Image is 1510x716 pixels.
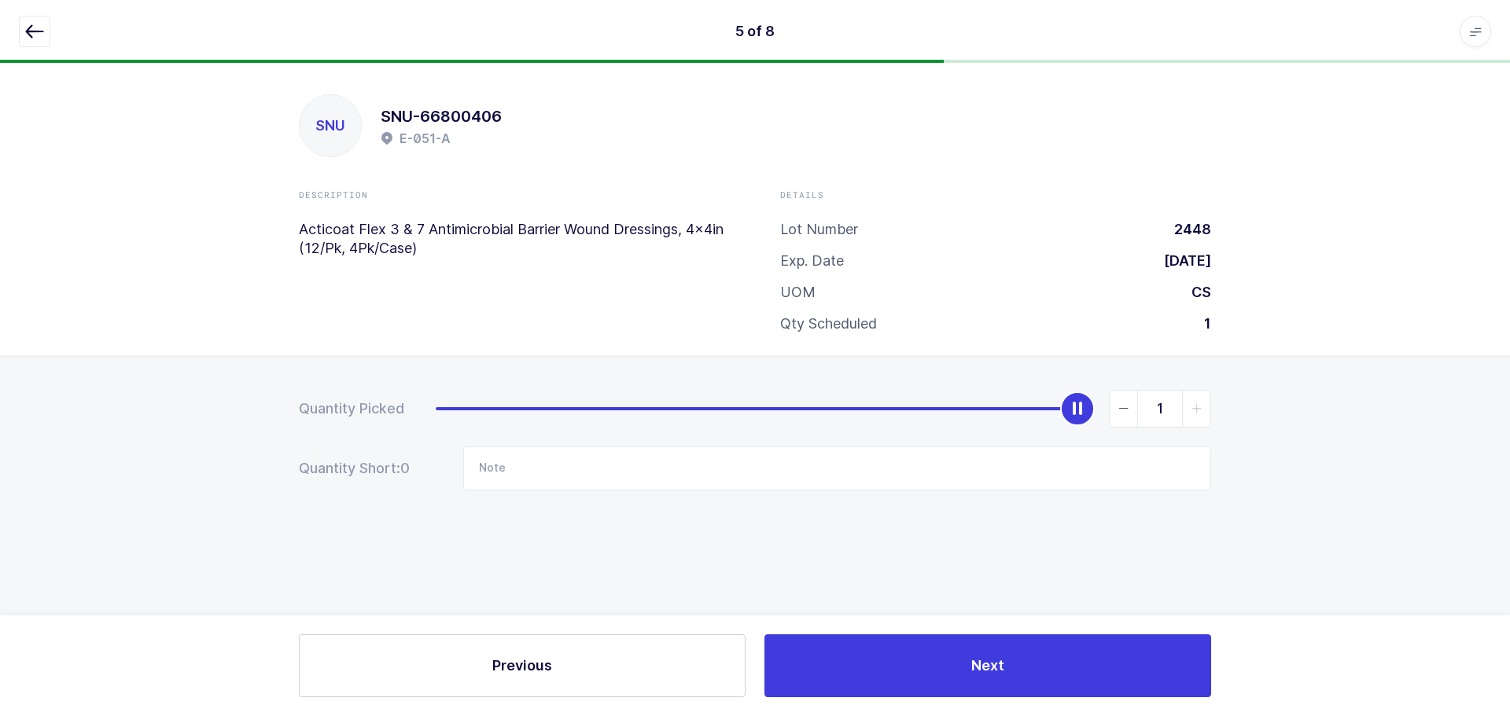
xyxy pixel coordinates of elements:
div: Lot Number [780,220,858,239]
div: UOM [780,283,816,302]
div: Description [299,189,730,201]
h2: E-051-A [400,129,451,148]
div: Exp. Date [780,252,844,270]
div: Details [780,189,1211,201]
span: Next [971,655,1004,675]
div: CS [1179,283,1211,302]
div: Qty Scheduled [780,314,877,333]
div: [DATE] [1151,252,1211,270]
span: 0 [400,459,432,478]
div: Quantity Short: [299,459,432,478]
div: SNU [300,95,361,156]
div: slider between 0 and 1 [436,390,1211,428]
div: 2448 [1162,220,1211,239]
button: Next [764,634,1211,697]
input: Note [463,446,1211,490]
div: 1 [1191,314,1211,333]
div: 5 of 8 [735,22,775,41]
p: Acticoat Flex 3 & 7 Antimicrobial Barrier Wound Dressings, 4x4in (12/Pk, 4Pk/Case) [299,220,730,258]
button: Previous [299,634,746,697]
div: Quantity Picked [299,399,404,418]
h1: SNU-66800406 [381,104,502,129]
span: Previous [492,655,552,675]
